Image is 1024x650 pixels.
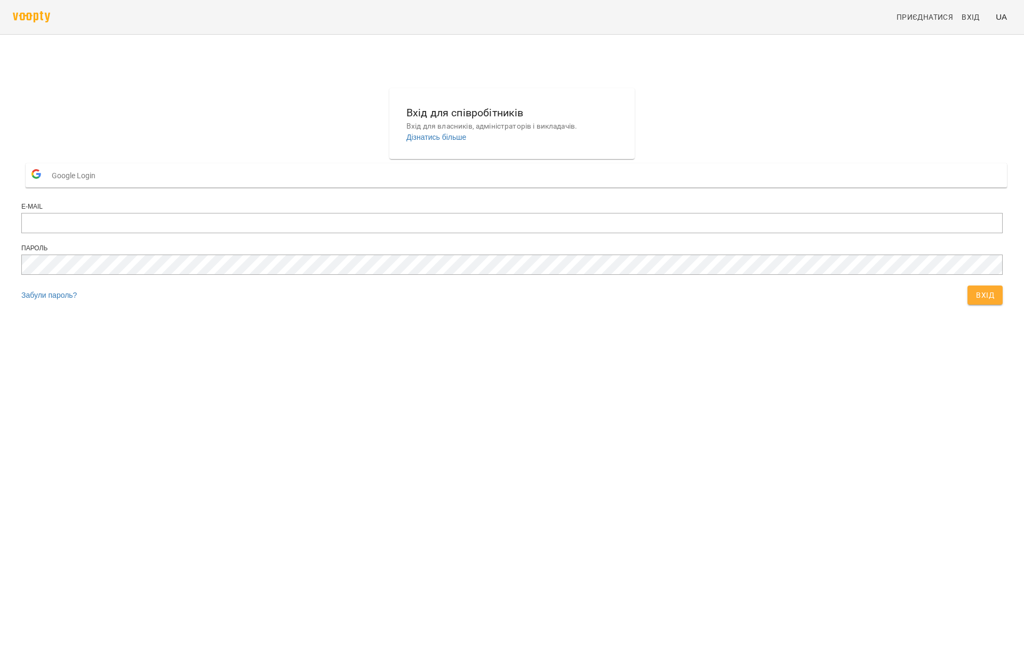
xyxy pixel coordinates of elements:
button: Вхід [967,286,1003,305]
a: Дізнатись більше [406,133,466,141]
p: Вхід для власників, адміністраторів і викладачів. [406,121,618,132]
div: E-mail [21,202,1003,211]
span: Google Login [52,165,101,186]
div: Пароль [21,244,1003,253]
button: UA [991,7,1011,27]
span: Вхід [976,289,994,302]
button: Вхід для співробітниківВхід для власників, адміністраторів і викладачів.Дізнатись більше [398,96,626,151]
img: voopty.png [13,11,50,22]
span: Приєднатися [897,11,953,23]
button: Google Login [26,163,1007,187]
h6: Вхід для співробітників [406,105,618,121]
span: Вхід [962,11,980,23]
a: Приєднатися [892,7,957,27]
span: UA [996,11,1007,22]
a: Забули пароль? [21,291,77,299]
a: Вхід [957,7,991,27]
